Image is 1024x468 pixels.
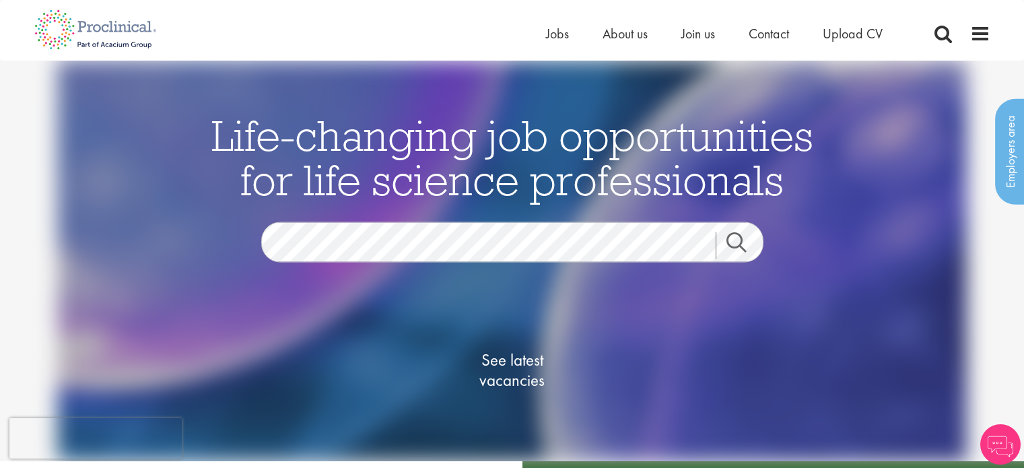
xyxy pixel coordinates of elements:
[980,424,1021,465] img: Chatbot
[9,418,182,459] iframe: reCAPTCHA
[749,25,789,42] a: Contact
[57,61,967,461] img: candidate home
[681,25,715,42] a: Join us
[603,25,648,42] a: About us
[445,296,580,444] a: See latestvacancies
[546,25,569,42] a: Jobs
[211,108,813,207] span: Life-changing job opportunities for life science professionals
[716,232,774,259] a: Job search submit button
[445,350,580,391] span: See latest vacancies
[823,25,883,42] a: Upload CV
